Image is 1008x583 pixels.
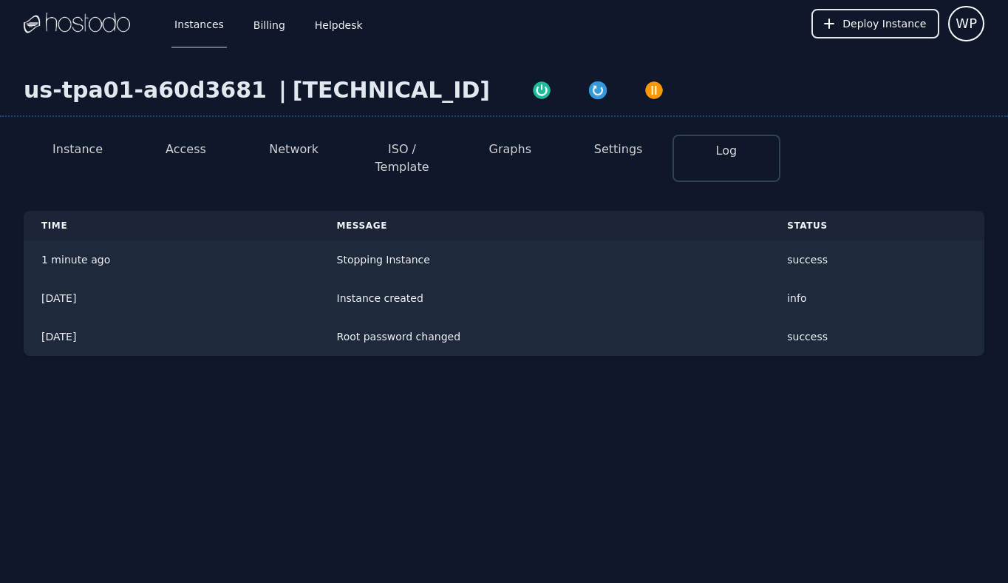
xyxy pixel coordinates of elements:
[273,77,293,104] div: |
[570,77,626,101] button: Restart
[24,77,273,104] div: us-tpa01-a60d3681
[514,77,570,101] button: Power On
[769,240,984,279] td: success
[594,141,643,158] button: Settings
[716,142,738,160] button: Log
[956,13,977,34] span: WP
[769,317,984,356] td: success
[166,141,206,158] button: Access
[588,80,608,101] img: Restart
[769,279,984,317] td: info
[531,80,552,101] img: Power On
[626,77,682,101] button: Power Off
[24,279,319,317] td: [DATE]
[269,141,319,158] button: Network
[842,16,926,31] span: Deploy Instance
[319,211,770,240] th: Message
[52,141,103,158] button: Instance
[24,13,130,35] img: Logo
[360,141,444,176] button: ISO / Template
[24,240,319,279] td: 1 minute ago
[24,317,319,356] td: [DATE]
[293,77,490,104] div: [TECHNICAL_ID]
[319,240,770,279] td: Stopping Instance
[948,6,984,41] button: User menu
[319,279,770,317] td: Instance created
[811,9,939,38] button: Deploy Instance
[319,317,770,356] td: Root password changed
[489,141,531,158] button: Graphs
[769,211,984,240] th: Status
[644,80,664,101] img: Power Off
[24,211,319,240] th: Time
